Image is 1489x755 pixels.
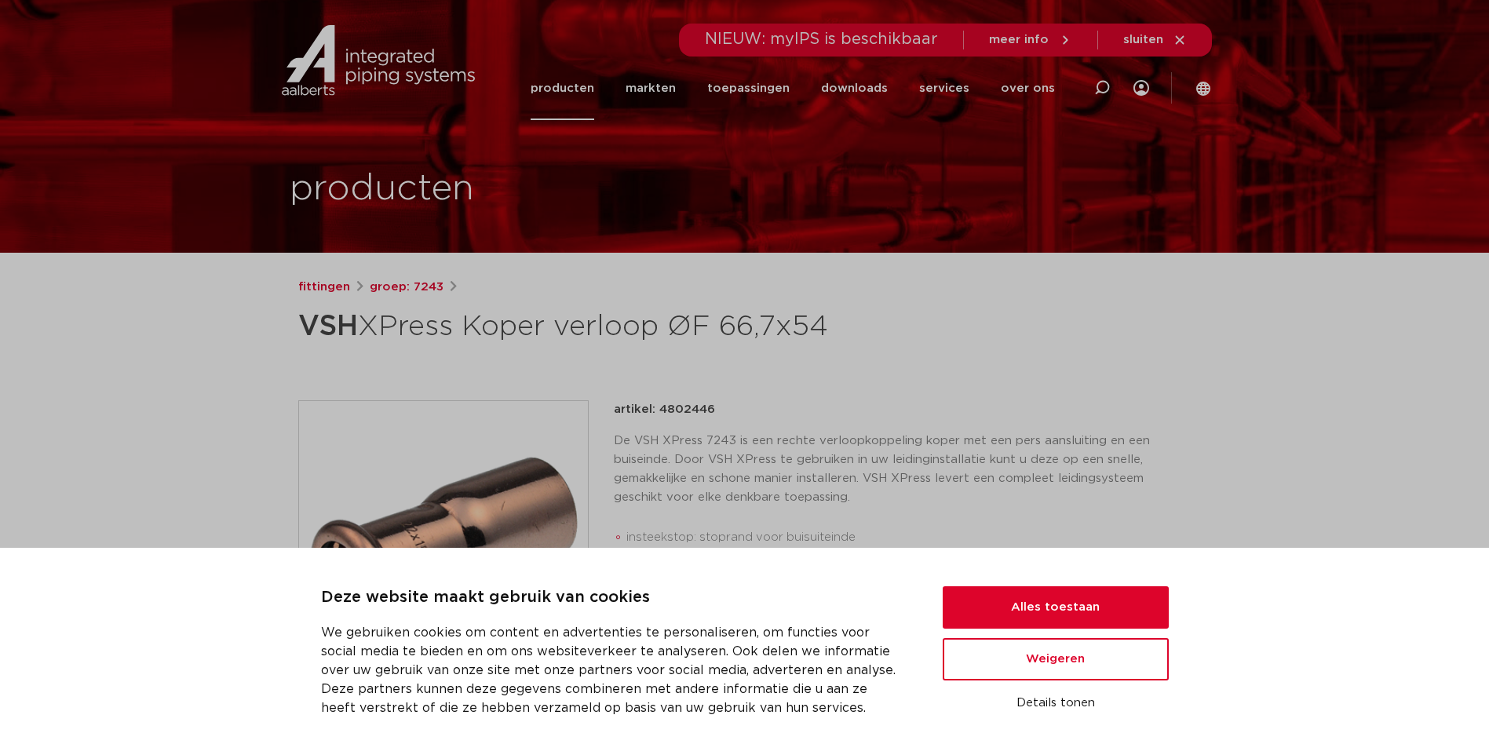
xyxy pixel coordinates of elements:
h1: producten [290,164,474,214]
a: groep: 7243 [370,278,443,297]
strong: VSH [298,312,358,341]
a: producten [531,57,594,120]
p: artikel: 4802446 [614,400,715,419]
button: Weigeren [943,638,1169,680]
a: services [919,57,969,120]
a: markten [626,57,676,120]
h1: XPress Koper verloop ØF 66,7x54 [298,303,888,350]
a: sluiten [1123,33,1187,47]
a: fittingen [298,278,350,297]
a: meer info [989,33,1072,47]
button: Details tonen [943,690,1169,717]
nav: Menu [531,57,1055,120]
p: We gebruiken cookies om content en advertenties te personaliseren, om functies voor social media ... [321,623,905,717]
p: Deze website maakt gebruik van cookies [321,585,905,611]
p: De VSH XPress 7243 is een rechte verloopkoppeling koper met een pers aansluiting en een buiseinde... [614,432,1192,507]
span: sluiten [1123,34,1163,46]
a: downloads [821,57,888,120]
a: over ons [1001,57,1055,120]
img: Product Image for VSH XPress Koper verloop ØF 66,7x54 [299,401,588,690]
li: insteekstop: stoprand voor buisuiteinde [626,525,1192,550]
a: toepassingen [707,57,790,120]
div: my IPS [1133,57,1149,120]
span: meer info [989,34,1049,46]
span: NIEUW: myIPS is beschikbaar [705,31,938,47]
button: Alles toestaan [943,586,1169,629]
